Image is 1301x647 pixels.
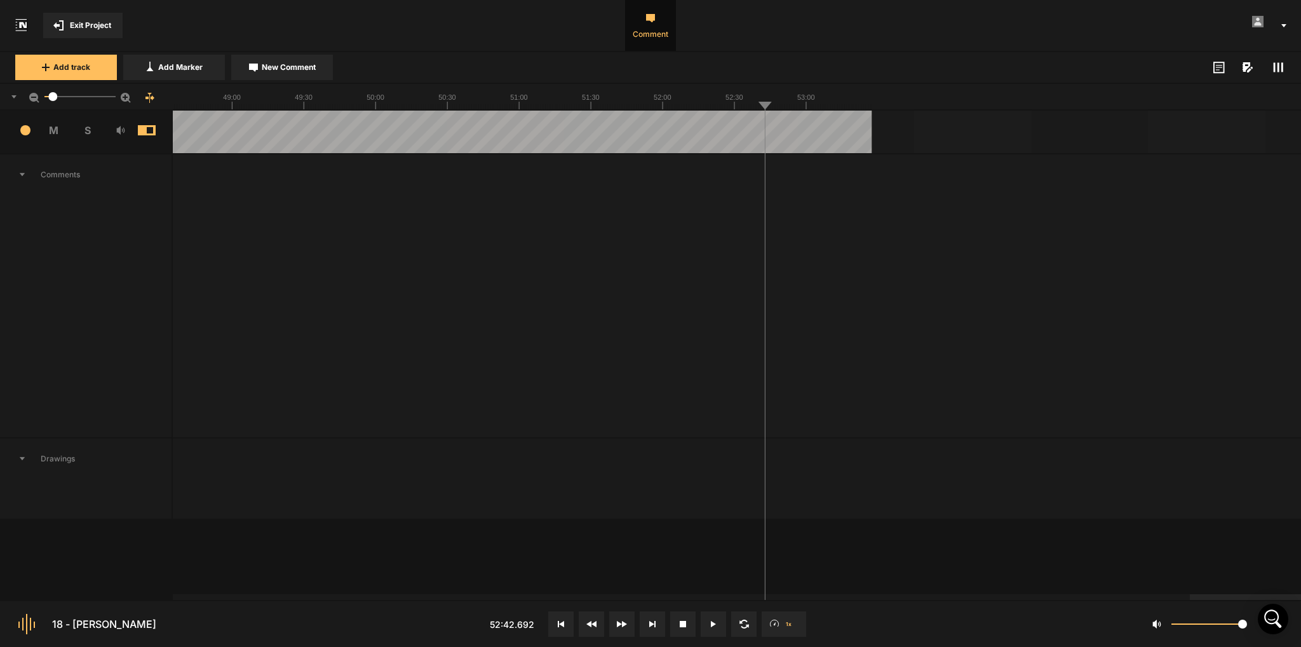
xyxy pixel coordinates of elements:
[52,616,156,632] div: 18 - [PERSON_NAME]
[797,93,815,101] text: 53:00
[43,13,123,38] button: Exit Project
[582,93,600,101] text: 51:30
[70,20,111,31] span: Exit Project
[71,123,104,138] span: S
[295,93,313,101] text: 49:30
[15,55,117,80] button: Add track
[123,55,225,80] button: Add Marker
[367,93,384,101] text: 50:00
[1258,604,1288,634] div: Open Intercom Messenger
[438,93,456,101] text: 50:30
[223,93,241,101] text: 49:00
[231,55,333,80] button: New Comment
[53,62,90,73] span: Add track
[510,93,528,101] text: 51:00
[37,123,71,138] span: M
[158,62,203,73] span: Add Marker
[762,611,806,637] button: 1x
[262,62,316,73] span: New Comment
[490,619,534,630] span: 52:42.692
[654,93,671,101] text: 52:00
[725,93,743,101] text: 52:30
